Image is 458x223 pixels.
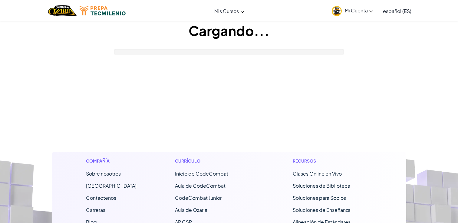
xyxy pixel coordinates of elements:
span: español (ES) [383,8,411,14]
a: [GEOGRAPHIC_DATA] [86,183,137,189]
a: Ozaria by CodeCombat logo [48,5,76,17]
a: Carreras [86,207,105,213]
img: Home [48,5,76,17]
a: español (ES) [380,3,414,19]
a: Clases Online en Vivo [293,170,342,177]
a: Aula de CodeCombat [175,183,226,189]
span: Inicio de CodeCombat [175,170,228,177]
img: Tecmilenio logo [80,6,126,15]
a: Mi Cuenta [329,1,376,20]
span: Mi Cuenta [345,7,373,14]
a: CodeCombat Junior [175,195,222,201]
a: Aula de Ozaria [175,207,207,213]
img: avatar [332,6,342,16]
h1: Recursos [293,158,372,164]
a: Soluciones para Socios [293,195,346,201]
a: Soluciones de Biblioteca [293,183,350,189]
a: Sobre nosotros [86,170,121,177]
span: Mis Cursos [214,8,239,14]
a: Soluciones de Enseñanza [293,207,351,213]
span: Contáctenos [86,195,116,201]
h1: Compañía [86,158,137,164]
h1: Currículo [175,158,255,164]
a: Mis Cursos [211,3,247,19]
